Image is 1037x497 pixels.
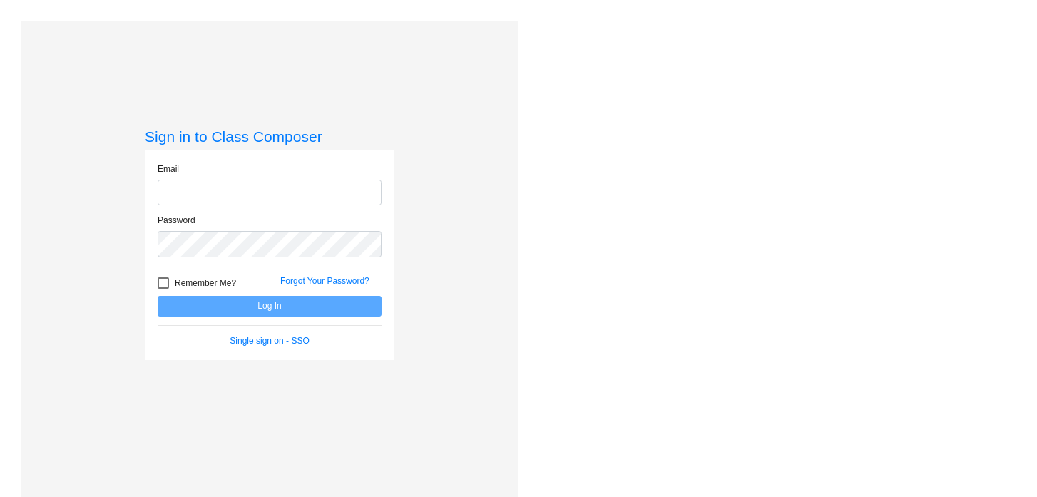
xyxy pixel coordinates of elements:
[158,296,382,317] button: Log In
[145,128,394,145] h3: Sign in to Class Composer
[230,336,309,346] a: Single sign on - SSO
[280,276,369,286] a: Forgot Your Password?
[158,163,179,175] label: Email
[158,214,195,227] label: Password
[175,275,236,292] span: Remember Me?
